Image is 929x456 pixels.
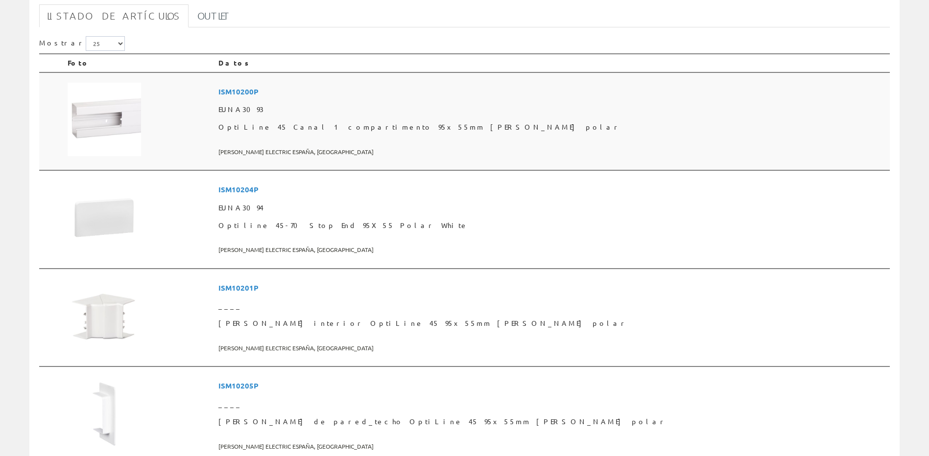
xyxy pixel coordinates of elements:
label: Mostrar [39,36,125,51]
span: [PERSON_NAME] interior OptiLine 45 95x55mm [PERSON_NAME] polar [218,315,886,332]
span: [PERSON_NAME] ELECTRIC ESPAÑA, [GEOGRAPHIC_DATA] [218,438,886,455]
span: [PERSON_NAME] ELECTRIC ESPAÑA, [GEOGRAPHIC_DATA] [218,242,886,258]
th: Foto [64,54,214,72]
span: ISM10205P [218,377,886,395]
a: Outlet [190,4,238,27]
img: Foto artículo Marco de pared_techo OptiLine 45 95x55mm blanco polar (150x150) [68,377,141,450]
span: [PERSON_NAME] ELECTRIC ESPAÑA, [GEOGRAPHIC_DATA] [218,340,886,356]
img: Foto artículo Optiline 45-70 Stop End 95X55 Polar White (150x150) [68,181,141,254]
span: ____ [218,297,886,315]
span: [PERSON_NAME] ELECTRIC ESPAÑA, [GEOGRAPHIC_DATA] [218,144,886,160]
span: EUNA3094 [218,199,886,217]
img: Foto artículo Ángulo interior OptiLine 45 95x55mm blanco polar (150x150) [68,279,141,352]
span: OptiLine 45 Canal 1 compartimento 95x55mm [PERSON_NAME] polar [218,118,886,136]
select: Mostrar [86,36,125,51]
span: ISM10201P [218,279,886,297]
a: Listado de artículos [39,4,189,27]
span: Optiline 45-70 Stop End 95X55 Polar White [218,217,886,234]
span: ____ [218,395,886,413]
img: Foto artículo OptiLine 45 Canal 1 compartimento 95x55mm blanco polar (150x150) [68,83,141,156]
span: ISM10200P [218,83,886,101]
span: ISM10204P [218,181,886,199]
span: EUNA3093 [218,101,886,118]
span: [PERSON_NAME] de pared_techo OptiLine 45 95x55mm [PERSON_NAME] polar [218,413,886,431]
th: Datos [214,54,890,72]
